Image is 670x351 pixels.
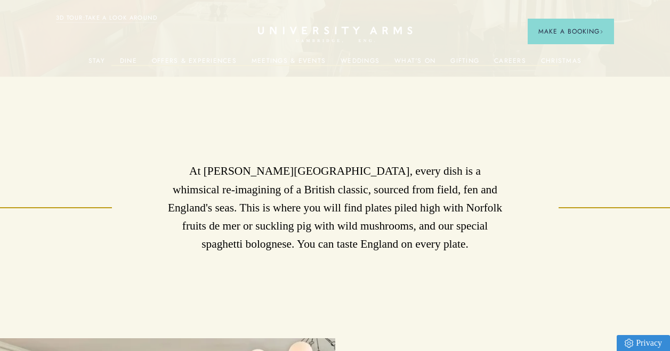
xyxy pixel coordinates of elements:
a: Privacy [617,335,670,351]
p: At [PERSON_NAME][GEOGRAPHIC_DATA], every dish is a whimsical re-imagining of a British classic, s... [167,162,503,253]
img: Privacy [625,339,633,348]
a: Christmas [541,57,582,71]
a: Dine [120,57,137,71]
button: Make a BookingArrow icon [528,19,614,44]
a: Meetings & Events [252,57,326,71]
a: Careers [494,57,526,71]
a: 3D TOUR:TAKE A LOOK AROUND [56,13,158,23]
img: Arrow icon [600,30,603,34]
a: Home [258,27,413,43]
a: Gifting [450,57,479,71]
a: Weddings [341,57,380,71]
a: What's On [394,57,435,71]
a: Stay [88,57,105,71]
span: Make a Booking [538,27,603,36]
a: Offers & Experiences [152,57,237,71]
